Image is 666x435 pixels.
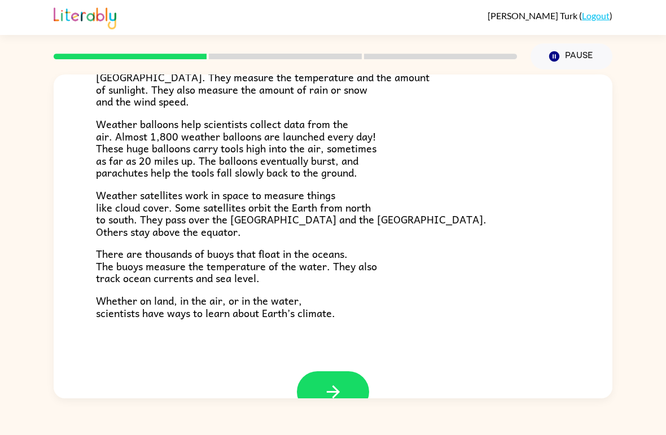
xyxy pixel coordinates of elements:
[531,43,612,69] button: Pause
[54,5,116,29] img: Literably
[488,10,612,21] div: ( )
[96,45,430,109] span: A climate station has a set of tools for collecting weather data. There are 114 climate stations ...
[96,116,376,181] span: Weather balloons help scientists collect data from the air. Almost 1,800 weather balloons are lau...
[96,292,335,321] span: Whether on land, in the air, or in the water, scientists have ways to learn about Earth’s climate.
[96,245,377,286] span: There are thousands of buoys that float in the oceans. The buoys measure the temperature of the w...
[96,187,487,240] span: Weather satellites work in space to measure things like cloud cover. Some satellites orbit the Ea...
[582,10,610,21] a: Logout
[488,10,579,21] span: [PERSON_NAME] Turk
